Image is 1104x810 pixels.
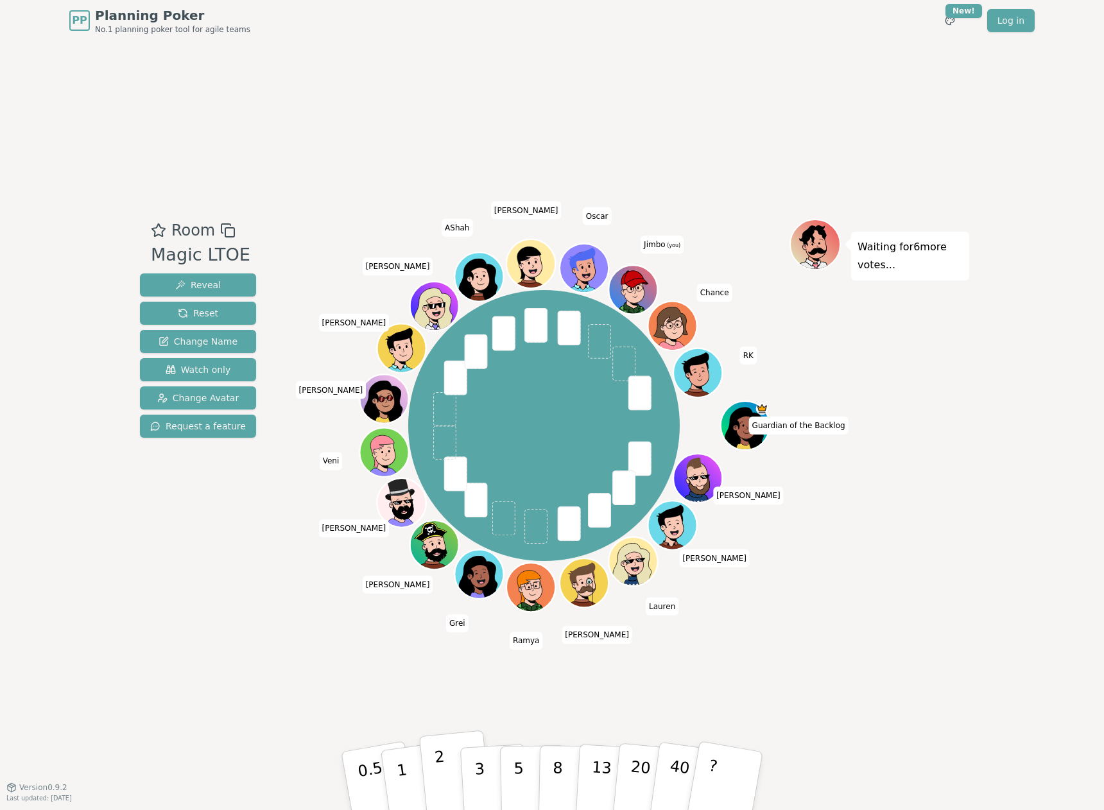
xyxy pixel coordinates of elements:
[6,795,72,802] span: Last updated: [DATE]
[140,358,256,381] button: Watch only
[363,576,433,594] span: Click to change your name
[151,242,250,268] div: Magic LTOE
[319,314,390,332] span: Click to change your name
[178,307,218,320] span: Reset
[171,219,215,242] span: Room
[740,347,757,365] span: Click to change your name
[442,219,472,237] span: Click to change your name
[69,6,250,35] a: PPPlanning PokerNo.1 planning poker tool for agile teams
[140,415,256,438] button: Request a feature
[610,266,656,313] button: Click to change your avatar
[646,598,678,616] span: Click to change your name
[151,219,166,242] button: Add as favourite
[150,420,246,433] span: Request a feature
[140,273,256,297] button: Reveal
[446,614,469,632] span: Click to change your name
[697,284,732,302] span: Click to change your name
[666,243,681,248] span: (you)
[19,782,67,793] span: Version 0.9.2
[140,302,256,325] button: Reset
[641,236,684,254] span: Click to change your name
[945,4,982,18] div: New!
[938,9,962,32] button: New!
[320,452,343,470] span: Click to change your name
[583,207,612,225] span: Click to change your name
[140,386,256,409] button: Change Avatar
[166,363,231,376] span: Watch only
[713,487,784,504] span: Click to change your name
[296,381,367,399] span: Click to change your name
[987,9,1035,32] a: Log in
[95,24,250,35] span: No.1 planning poker tool for agile teams
[562,626,632,644] span: Click to change your name
[755,402,768,415] span: Guardian of the Backlog is the host
[319,519,390,537] span: Click to change your name
[95,6,250,24] span: Planning Poker
[363,257,433,275] span: Click to change your name
[749,417,849,435] span: Click to change your name
[140,330,256,353] button: Change Name
[159,335,237,348] span: Change Name
[175,279,221,291] span: Reveal
[679,549,750,567] span: Click to change your name
[72,13,87,28] span: PP
[510,632,543,650] span: Click to change your name
[491,202,562,220] span: Click to change your name
[6,782,67,793] button: Version0.9.2
[157,392,239,404] span: Change Avatar
[858,238,963,274] p: Waiting for 6 more votes...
